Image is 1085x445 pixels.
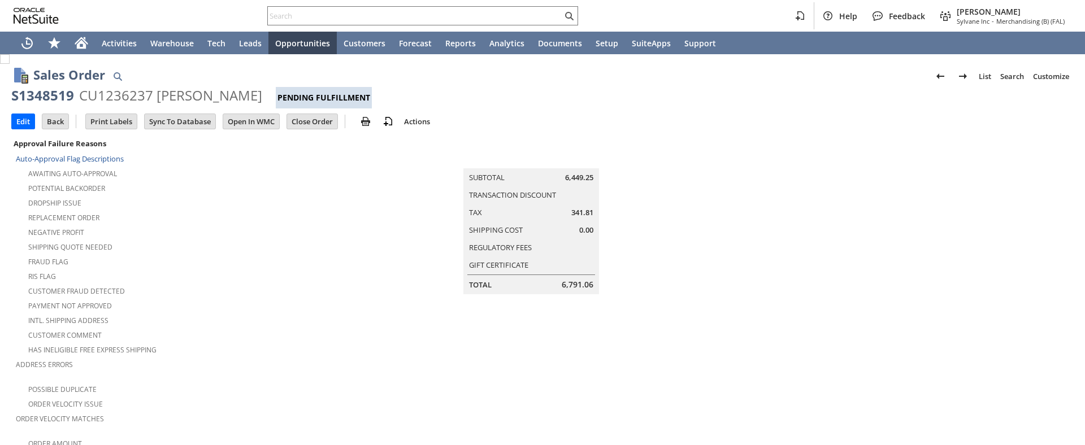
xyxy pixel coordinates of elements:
[469,172,505,182] a: Subtotal
[12,114,34,129] input: Edit
[239,38,262,49] span: Leads
[957,6,1065,17] span: [PERSON_NAME]
[934,69,947,83] img: Previous
[111,69,124,83] img: Quick Find
[16,360,73,369] a: Address Errors
[268,9,562,23] input: Search
[79,86,262,104] div: CU1236237 [PERSON_NAME]
[14,32,41,54] a: Recent Records
[1028,67,1074,85] a: Customize
[223,114,279,129] input: Open In WMC
[531,32,589,54] a: Documents
[28,330,102,340] a: Customer Comment
[11,86,74,104] div: S1348519
[392,32,439,54] a: Forecast
[75,36,88,50] svg: Home
[28,242,112,252] a: Shipping Quote Needed
[150,38,194,49] span: Warehouse
[996,17,1065,25] span: Merchandising (B) (FAL)
[268,32,337,54] a: Opportunities
[14,8,59,24] svg: logo
[28,257,68,267] a: Fraud Flag
[469,280,492,290] a: Total
[957,17,989,25] span: Sylvane Inc
[589,32,625,54] a: Setup
[337,32,392,54] a: Customers
[483,32,531,54] a: Analytics
[469,190,556,200] a: Transaction Discount
[562,9,576,23] svg: Search
[889,11,925,21] span: Feedback
[33,66,105,84] h1: Sales Order
[16,154,124,164] a: Auto-Approval Flag Descriptions
[28,301,112,311] a: Payment not approved
[20,36,34,50] svg: Recent Records
[28,399,103,409] a: Order Velocity Issue
[469,260,528,270] a: Gift Certificate
[47,36,61,50] svg: Shortcuts
[28,198,81,208] a: Dropship Issue
[992,17,994,25] span: -
[28,272,56,281] a: RIS flag
[28,345,157,355] a: Has Ineligible Free Express Shipping
[684,38,716,49] span: Support
[28,286,125,296] a: Customer Fraud Detected
[359,115,372,128] img: print.svg
[678,32,723,54] a: Support
[632,38,671,49] span: SuiteApps
[579,225,593,235] span: 0.00
[144,32,201,54] a: Warehouse
[201,32,232,54] a: Tech
[28,385,97,394] a: Possible Duplicate
[145,114,215,129] input: Sync To Database
[463,150,599,168] caption: Summary
[562,279,593,290] span: 6,791.06
[275,38,330,49] span: Opportunities
[11,136,361,151] div: Approval Failure Reasons
[276,87,372,108] div: Pending Fulfillment
[445,38,476,49] span: Reports
[42,114,68,129] input: Back
[16,414,104,424] a: Order Velocity Matches
[344,38,385,49] span: Customers
[232,32,268,54] a: Leads
[469,242,532,252] a: Regulatory Fees
[439,32,483,54] a: Reports
[469,225,523,235] a: Shipping Cost
[287,114,337,129] input: Close Order
[996,67,1028,85] a: Search
[207,38,225,49] span: Tech
[489,38,524,49] span: Analytics
[28,316,108,325] a: Intl. Shipping Address
[381,115,395,128] img: add-record.svg
[102,38,137,49] span: Activities
[68,32,95,54] a: Home
[28,228,84,237] a: Negative Profit
[86,114,137,129] input: Print Labels
[974,67,996,85] a: List
[41,32,68,54] div: Shortcuts
[28,169,117,178] a: Awaiting Auto-Approval
[625,32,678,54] a: SuiteApps
[28,213,99,223] a: Replacement Order
[400,116,435,126] a: Actions
[565,172,593,183] span: 6,449.25
[538,38,582,49] span: Documents
[95,32,144,54] a: Activities
[596,38,618,49] span: Setup
[956,69,970,83] img: Next
[839,11,857,21] span: Help
[469,207,482,217] a: Tax
[399,38,432,49] span: Forecast
[571,207,593,218] span: 341.81
[28,184,105,193] a: Potential Backorder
